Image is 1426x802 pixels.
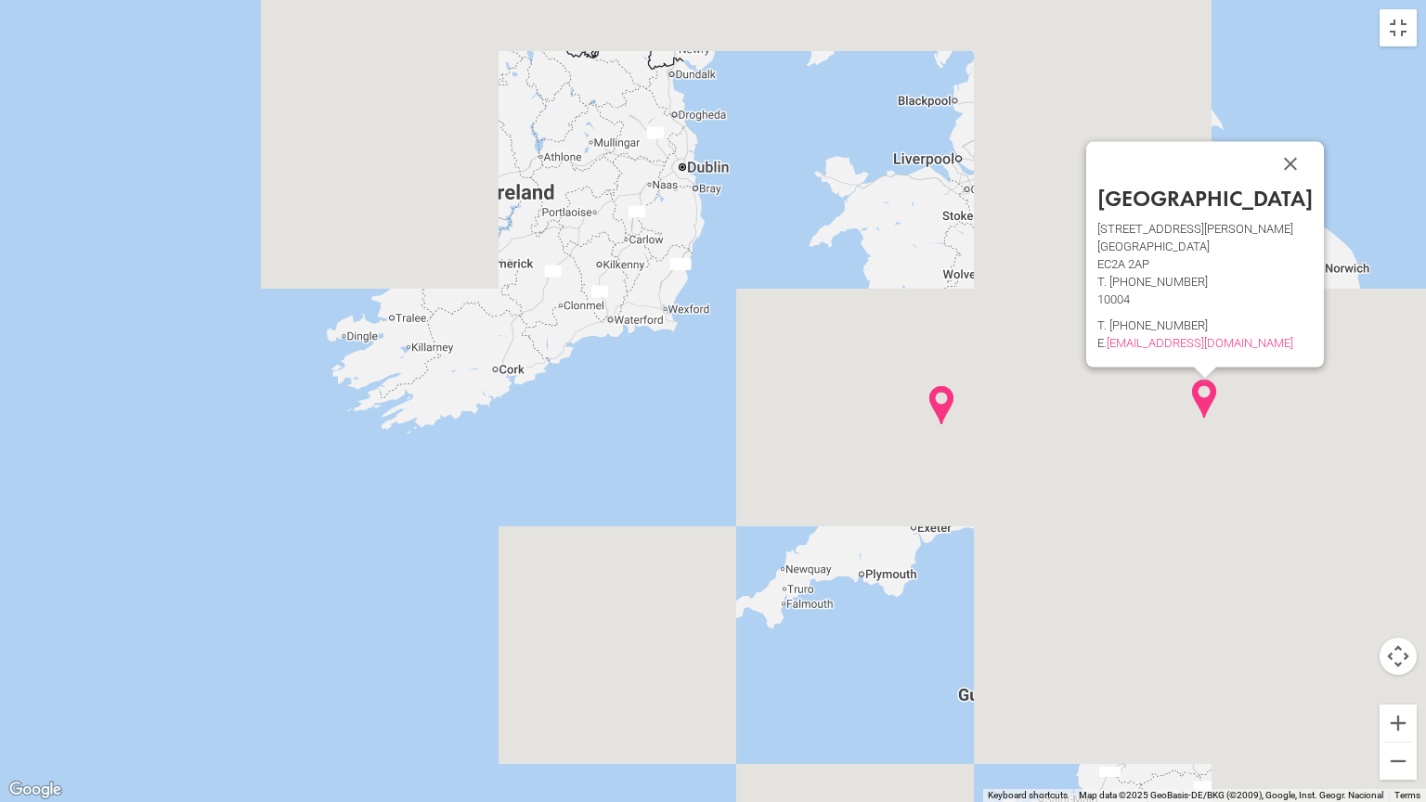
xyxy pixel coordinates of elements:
[1097,295,1313,304] p: 10004
[1097,242,1313,251] p: [GEOGRAPHIC_DATA]
[1097,339,1313,347] p: E.
[1097,260,1313,268] p: EC2A 2AP
[1097,278,1313,286] p: T. [PHONE_NUMBER]
[1097,321,1313,330] p: T. [PHONE_NUMBER]
[1107,336,1293,350] a: [EMAIL_ADDRESS][DOMAIN_NAME]
[1097,225,1313,233] p: [STREET_ADDRESS][PERSON_NAME]
[1097,187,1313,211] h2: [GEOGRAPHIC_DATA]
